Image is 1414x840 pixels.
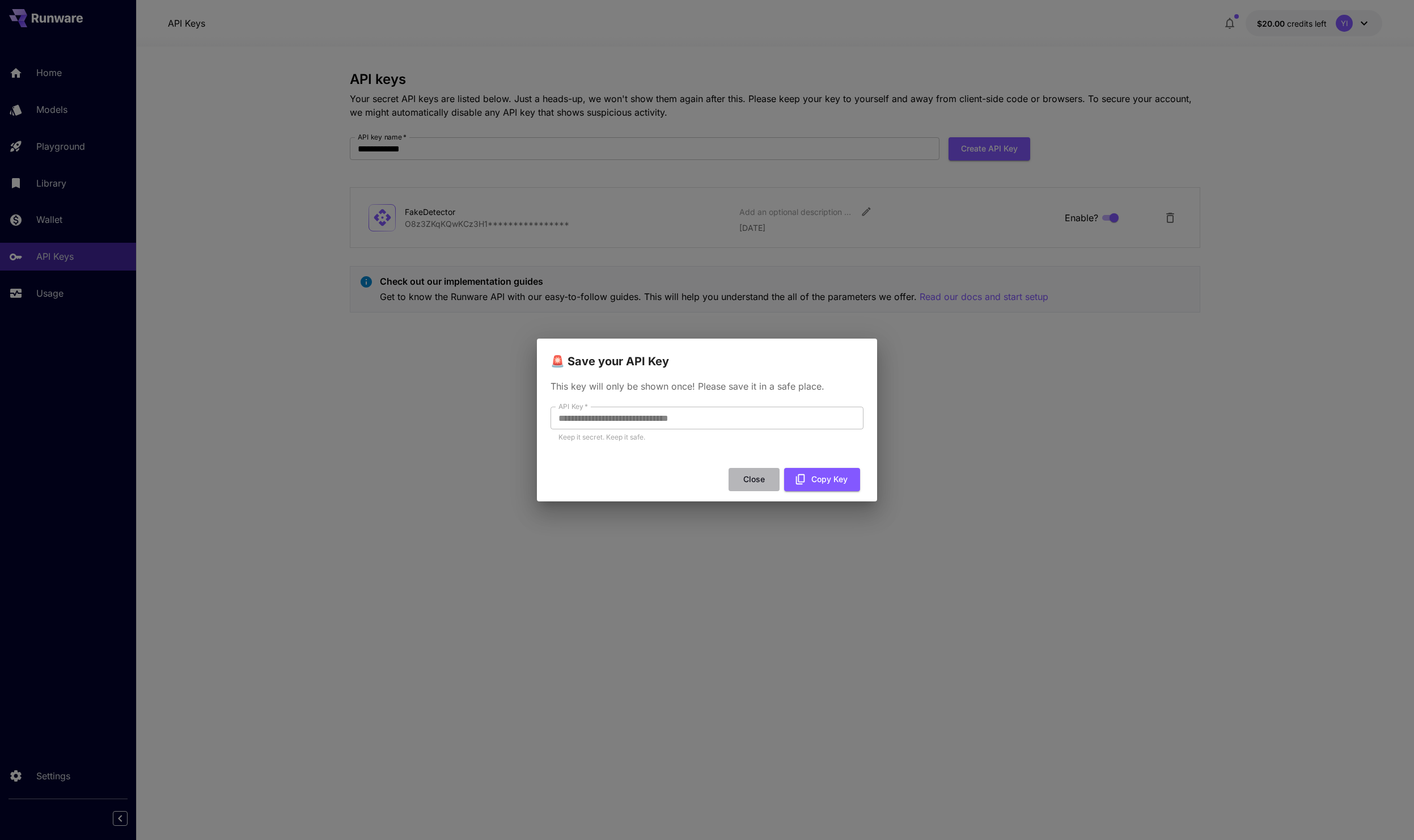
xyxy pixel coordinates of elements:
[558,402,588,411] label: API Key
[1357,786,1414,840] div: Widget de chat
[1357,786,1414,840] iframe: Chat Widget
[784,468,860,491] button: Copy Key
[558,432,856,443] p: Keep it secret. Keep it safe.
[537,339,877,370] h2: 🚨 Save your API Key
[551,379,863,393] p: This key will only be shown once! Please save it in a safe place.
[729,468,780,491] button: Close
